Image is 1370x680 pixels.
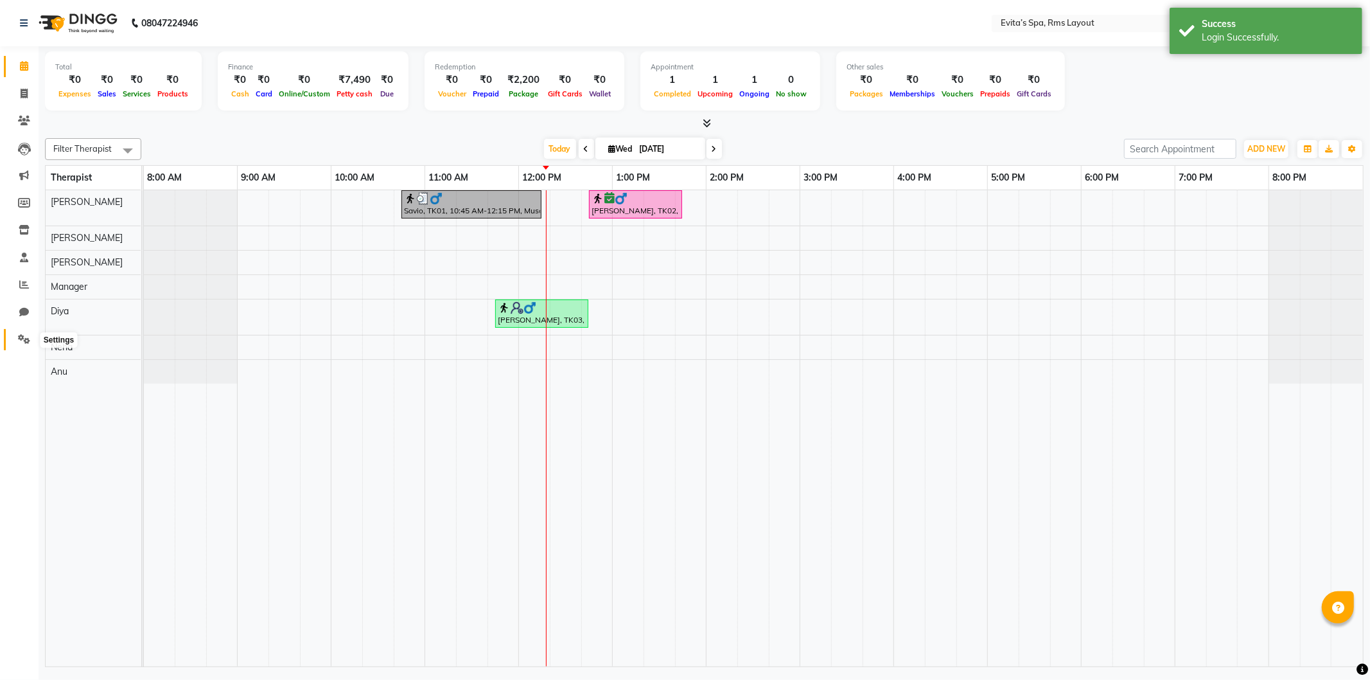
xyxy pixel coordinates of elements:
span: Cash [228,89,252,98]
span: Today [544,139,576,159]
div: ₹0 [586,73,614,87]
div: Appointment [651,62,810,73]
img: logo [33,5,121,41]
span: Filter Therapist [53,143,112,154]
div: ₹0 [938,73,977,87]
div: ₹7,490 [333,73,376,87]
span: Ongoing [736,89,773,98]
span: Diya [51,305,69,317]
div: Success [1202,17,1353,31]
input: 2025-09-03 [636,139,700,159]
div: ₹0 [886,73,938,87]
span: Online/Custom [276,89,333,98]
span: [PERSON_NAME] [51,232,123,244]
span: Therapist [51,172,92,183]
div: ₹0 [252,73,276,87]
div: ₹0 [1014,73,1055,87]
span: Completed [651,89,694,98]
span: Gift Cards [545,89,586,98]
div: ₹0 [545,73,586,87]
div: 1 [736,73,773,87]
a: 10:00 AM [331,168,378,187]
div: ₹0 [847,73,886,87]
a: 4:00 PM [894,168,935,187]
span: Voucher [435,89,470,98]
span: Products [154,89,191,98]
div: ₹0 [276,73,333,87]
input: Search Appointment [1124,139,1236,159]
span: Prepaid [470,89,502,98]
span: Wed [606,144,636,154]
div: ₹0 [55,73,94,87]
div: Redemption [435,62,614,73]
span: Petty cash [333,89,376,98]
a: 1:00 PM [613,168,653,187]
div: Total [55,62,191,73]
span: Neha [51,341,73,353]
div: ₹2,200 [502,73,545,87]
div: Savio, TK01, 10:45 AM-12:15 PM, Muscle Relaxing massage [403,192,540,217]
a: 8:00 AM [144,168,185,187]
div: 0 [773,73,810,87]
button: ADD NEW [1244,140,1288,158]
div: ₹0 [119,73,154,87]
div: [PERSON_NAME], TK03, 11:45 AM-12:45 PM, Swedish Massage [496,301,587,326]
a: 9:00 AM [238,168,279,187]
span: Expenses [55,89,94,98]
div: Other sales [847,62,1055,73]
span: Anu [51,366,67,377]
div: Settings [40,333,77,348]
div: [PERSON_NAME], TK02, 12:45 PM-01:45 PM, Muscle Relaxing massage [590,192,681,217]
div: ₹0 [435,73,470,87]
span: [PERSON_NAME] [51,196,123,208]
div: 1 [694,73,736,87]
span: Card [252,89,276,98]
a: 11:00 AM [425,168,471,187]
span: ADD NEW [1247,144,1285,154]
div: ₹0 [376,73,398,87]
a: 8:00 PM [1269,168,1310,187]
span: [PERSON_NAME] [51,256,123,268]
div: ₹0 [470,73,502,87]
span: Package [505,89,541,98]
span: Packages [847,89,886,98]
div: ₹0 [154,73,191,87]
a: 5:00 PM [988,168,1028,187]
div: Finance [228,62,398,73]
span: No show [773,89,810,98]
a: 2:00 PM [707,168,747,187]
a: 7:00 PM [1175,168,1216,187]
a: 3:00 PM [800,168,841,187]
span: Upcoming [694,89,736,98]
div: ₹0 [94,73,119,87]
span: Manager [51,281,87,292]
span: Sales [94,89,119,98]
a: 12:00 PM [519,168,565,187]
b: 08047224946 [141,5,198,41]
span: Memberships [886,89,938,98]
div: 1 [651,73,694,87]
span: Vouchers [938,89,977,98]
div: ₹0 [228,73,252,87]
span: Services [119,89,154,98]
span: Prepaids [977,89,1014,98]
a: 6:00 PM [1082,168,1122,187]
span: Gift Cards [1014,89,1055,98]
span: Wallet [586,89,614,98]
div: Login Successfully. [1202,31,1353,44]
div: ₹0 [977,73,1014,87]
span: Due [377,89,397,98]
